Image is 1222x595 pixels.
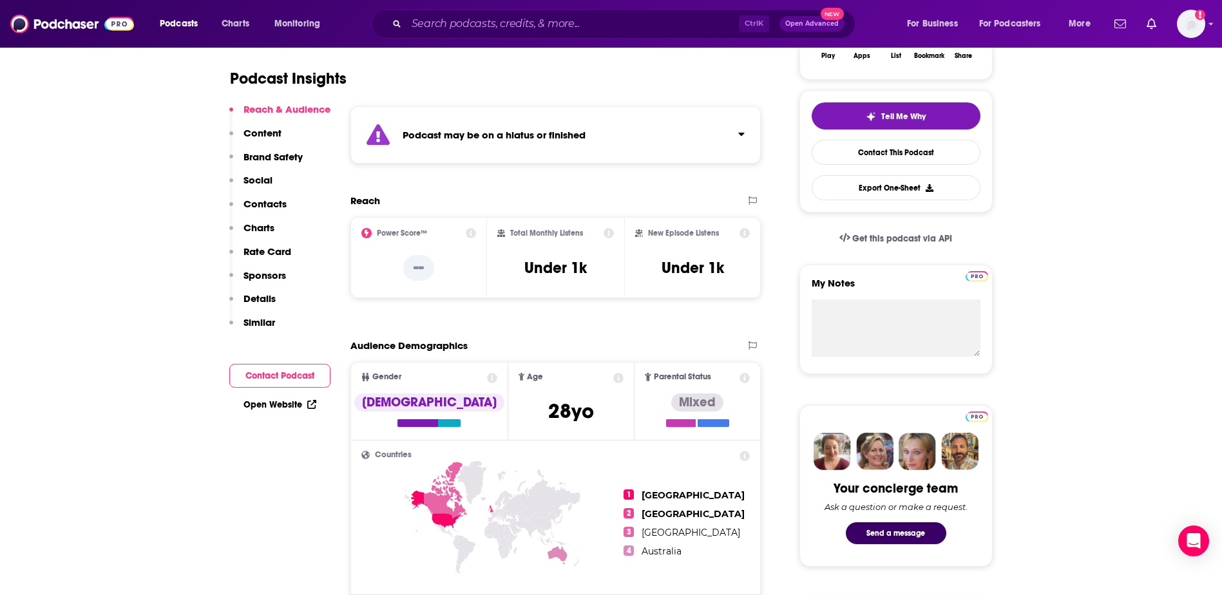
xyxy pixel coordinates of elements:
button: Social [229,174,272,198]
div: Your concierge team [834,480,958,496]
button: Sponsors [229,269,286,293]
button: open menu [1060,14,1107,34]
p: Details [243,292,276,305]
span: Gender [372,373,401,381]
a: Pro website [966,410,988,422]
span: For Podcasters [979,15,1041,33]
button: Rate Card [229,245,291,269]
p: Social [243,174,272,186]
a: Charts [213,14,257,34]
button: tell me why sparkleTell Me Why [812,102,980,129]
button: Reach & Audience [229,103,330,127]
span: Charts [222,15,249,33]
button: Content [229,127,282,151]
button: Export One-Sheet [812,175,980,200]
div: Bookmark [914,52,944,60]
img: Jules Profile [899,433,936,470]
p: Charts [243,222,274,234]
p: -- [403,255,434,281]
p: Brand Safety [243,151,303,163]
span: Monitoring [274,15,320,33]
span: [GEOGRAPHIC_DATA] [642,527,740,538]
div: Ask a question or make a request. [825,502,968,512]
p: Rate Card [243,245,291,258]
a: Contact This Podcast [812,140,980,165]
span: Countries [375,451,412,459]
img: tell me why sparkle [866,111,876,122]
button: Details [229,292,276,316]
a: Pro website [966,269,988,281]
button: Brand Safety [229,151,303,175]
p: Similar [243,316,275,328]
span: 3 [624,527,634,537]
button: Send a message [846,522,946,544]
h2: New Episode Listens [648,229,719,238]
p: Sponsors [243,269,286,281]
div: Play [821,52,835,60]
button: open menu [898,14,974,34]
span: 1 [624,489,634,500]
div: Apps [854,52,870,60]
strong: Podcast may be on a hiatus or finished [403,129,586,141]
h3: Under 1k [524,258,587,278]
span: Logged in as Shift_2 [1177,10,1205,38]
button: Open AdvancedNew [779,16,845,32]
button: Show profile menu [1177,10,1205,38]
span: Podcasts [160,15,198,33]
span: Open Advanced [785,21,839,27]
button: open menu [265,14,337,34]
span: 28 yo [548,399,594,424]
span: Australia [642,545,682,557]
span: [GEOGRAPHIC_DATA] [642,508,745,520]
h2: Audience Demographics [350,339,468,352]
p: Content [243,127,282,139]
button: Similar [229,316,275,340]
span: Get this podcast via API [852,233,952,244]
div: Mixed [671,393,723,411]
div: [DEMOGRAPHIC_DATA] [354,393,504,411]
span: For Business [907,15,958,33]
input: Search podcasts, credits, & more... [406,14,739,34]
button: Contact Podcast [229,364,330,388]
a: Get this podcast via API [829,223,963,254]
img: Barbara Profile [856,433,893,470]
h2: Power Score™ [377,229,427,238]
img: Podchaser - Follow, Share and Rate Podcasts [10,12,134,36]
span: New [821,8,844,20]
svg: Add a profile image [1195,10,1205,20]
span: 4 [624,545,634,556]
span: Age [527,373,543,381]
img: Podchaser Pro [966,411,988,422]
h1: Podcast Insights [230,69,347,88]
span: Parental Status [654,373,711,381]
img: User Profile [1177,10,1205,38]
img: Sydney Profile [814,433,851,470]
h3: Under 1k [662,258,724,278]
button: Charts [229,222,274,245]
span: Tell Me Why [881,111,926,122]
p: Contacts [243,198,287,210]
span: Ctrl K [739,15,769,32]
div: Search podcasts, credits, & more... [383,9,868,39]
img: Podchaser Pro [966,271,988,281]
section: Click to expand status details [350,106,761,164]
h2: Total Monthly Listens [510,229,583,238]
span: More [1069,15,1091,33]
span: 2 [624,508,634,518]
div: List [891,52,901,60]
a: Show notifications dropdown [1141,13,1161,35]
button: open menu [971,14,1060,34]
h2: Reach [350,194,380,207]
div: Open Intercom Messenger [1178,525,1209,556]
a: Show notifications dropdown [1109,13,1131,35]
p: Reach & Audience [243,103,330,115]
button: Contacts [229,198,287,222]
img: Jon Profile [941,433,979,470]
label: My Notes [812,277,980,299]
a: Open Website [243,399,316,410]
div: Share [955,52,972,60]
span: [GEOGRAPHIC_DATA] [642,489,745,501]
button: open menu [151,14,215,34]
